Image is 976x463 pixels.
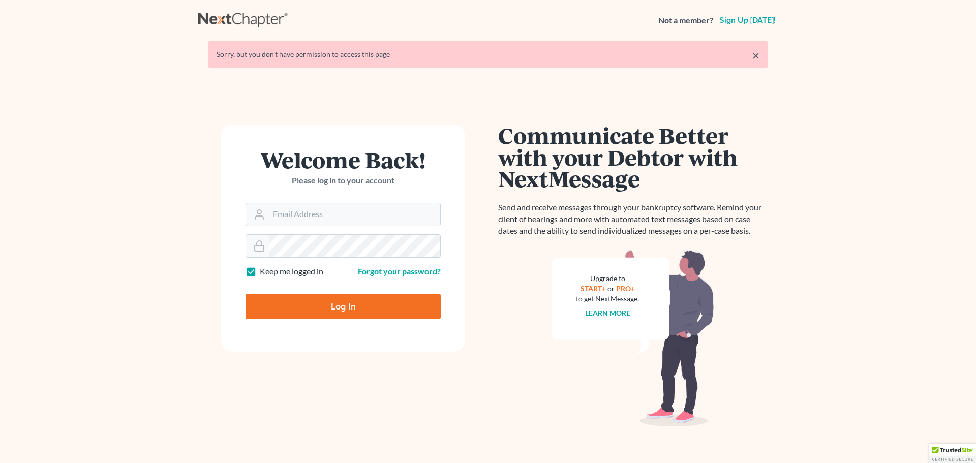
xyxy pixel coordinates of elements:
div: to get NextMessage. [576,294,639,304]
span: or [607,284,615,293]
label: Keep me logged in [260,266,323,277]
a: START+ [581,284,606,293]
div: Upgrade to [576,273,639,284]
h1: Welcome Back! [246,149,441,171]
p: Please log in to your account [246,175,441,187]
strong: Not a member? [658,15,713,26]
a: PRO+ [616,284,635,293]
a: × [752,49,759,61]
input: Log In [246,294,441,319]
h1: Communicate Better with your Debtor with NextMessage [498,125,768,190]
a: Learn more [585,308,630,317]
p: Send and receive messages through your bankruptcy software. Remind your client of hearings and mo... [498,202,768,237]
div: TrustedSite Certified [929,444,976,463]
a: Sign up [DATE]! [717,16,778,24]
img: nextmessage_bg-59042aed3d76b12b5cd301f8e5b87938c9018125f34e5fa2b7a6b67550977c72.svg [552,249,714,427]
a: Forgot your password? [358,266,441,276]
div: Sorry, but you don't have permission to access this page [217,49,759,59]
input: Email Address [269,203,440,226]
